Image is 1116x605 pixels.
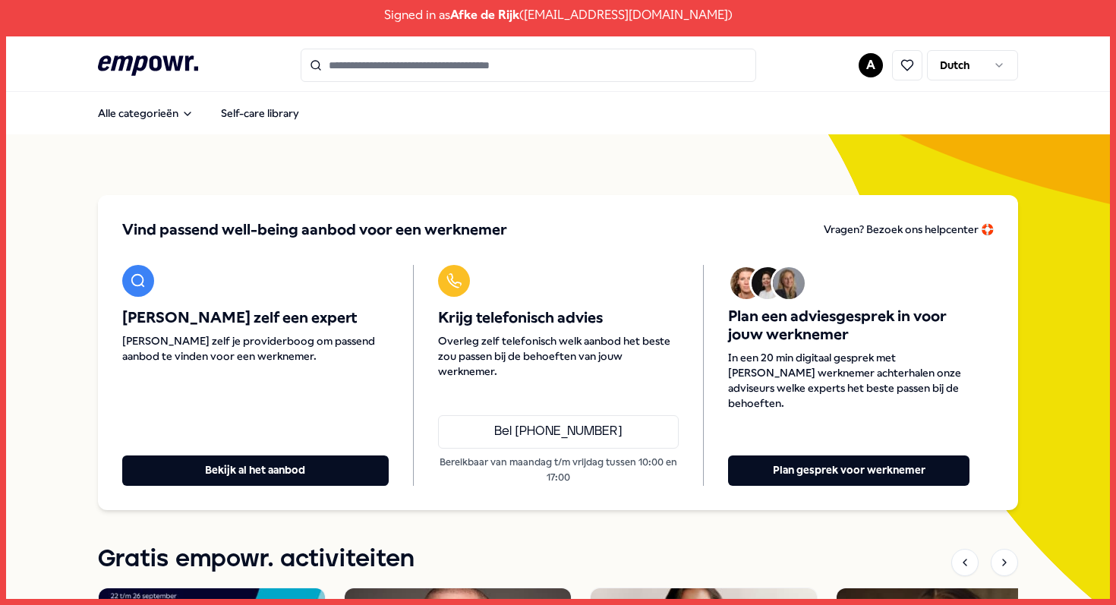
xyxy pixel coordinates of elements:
img: Avatar [730,267,762,299]
button: A [859,53,883,77]
span: Overleg zelf telefonisch welk aanbod het beste zou passen bij de behoeften van jouw werknemer. [438,333,679,379]
p: Bereikbaar van maandag t/m vrijdag tussen 10:00 en 17:00 [438,455,679,486]
button: Alle categorieën [86,98,206,128]
button: Bekijk al het aanbod [122,455,389,486]
span: [PERSON_NAME] zelf je providerboog om passend aanbod te vinden voor een werknemer. [122,333,389,364]
span: Vragen? Bezoek ons helpcenter 🛟 [824,223,994,235]
span: In een 20 min digitaal gesprek met [PERSON_NAME] werknemer achterhalen onze adviseurs welke exper... [728,350,969,411]
a: Vragen? Bezoek ons helpcenter 🛟 [824,219,994,241]
a: Bel [PHONE_NUMBER] [438,415,679,449]
nav: Main [86,98,311,128]
span: Afke de Rijk [450,5,519,25]
span: [PERSON_NAME] zelf een expert [122,309,389,327]
input: Search for products, categories or subcategories [301,49,756,82]
span: Vind passend well-being aanbod voor een werknemer [122,219,507,241]
button: Plan gesprek voor werknemer [728,455,969,486]
span: Krijg telefonisch advies [438,309,679,327]
a: Self-care library [209,98,311,128]
img: Avatar [752,267,783,299]
img: Avatar [773,267,805,299]
span: Plan een adviesgesprek in voor jouw werknemer [728,307,969,344]
h1: Gratis empowr. activiteiten [98,540,415,578]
